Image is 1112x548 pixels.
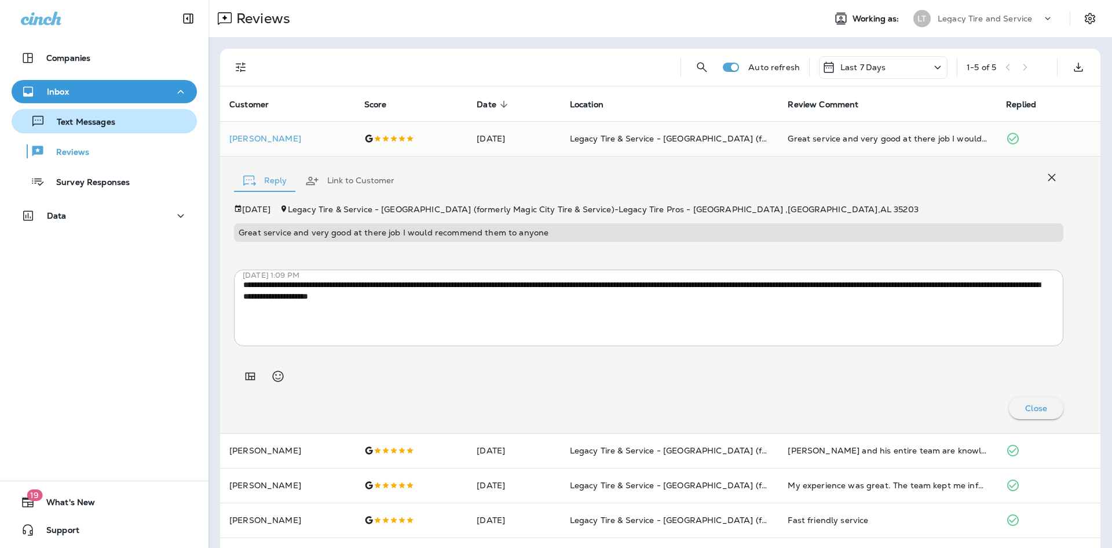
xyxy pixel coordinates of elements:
button: Inbox [12,80,197,103]
button: Export as CSV [1067,56,1090,79]
span: Review Comment [788,100,858,110]
span: Review Comment [788,99,873,110]
td: [DATE] [467,121,560,156]
button: Reviews [12,139,197,164]
p: Reviews [232,10,290,27]
span: Replied [1006,99,1051,110]
span: Score [364,100,387,110]
span: Location [570,99,619,110]
p: Inbox [47,87,69,96]
p: Close [1025,404,1047,413]
p: Great service and very good at there job I would recommend them to anyone [239,228,1059,237]
span: Legacy Tire & Service - [GEOGRAPHIC_DATA] (formerly Magic City Tire & Service) [570,445,897,456]
p: Last 7 Days [840,63,886,72]
button: Close [1009,397,1063,419]
div: Click to view Customer Drawer [229,134,346,143]
p: Data [47,211,67,220]
p: Companies [46,53,90,63]
button: Collapse Sidebar [172,7,204,30]
button: Companies [12,46,197,70]
p: [PERSON_NAME] [229,134,346,143]
span: Location [570,100,603,110]
p: Text Messages [45,117,115,128]
p: Legacy Tire and Service [938,14,1032,23]
p: [PERSON_NAME] [229,446,346,455]
p: Survey Responses [45,177,130,188]
span: Customer [229,100,269,110]
button: Link to Customer [296,160,404,202]
div: Great service and very good at there job I would recommend them to anyone [788,133,987,144]
span: Legacy Tire & Service - [GEOGRAPHIC_DATA] (formerly Magic City Tire & Service) - Legacy Tire Pros... [288,204,919,215]
span: Legacy Tire & Service - [GEOGRAPHIC_DATA] (formerly Magic City Tire & Service) [570,515,897,525]
td: [DATE] [467,503,560,538]
div: My experience was great. The team kept me informed on what was going on with my vehicle. In addit... [788,480,987,491]
div: 1 - 5 of 5 [967,63,996,72]
div: Brian and his entire team are knowledgeable, friendly and gives fast and fair service [788,445,987,456]
span: Replied [1006,100,1036,110]
span: Legacy Tire & Service - [GEOGRAPHIC_DATA] (formerly Magic City Tire & Service) [570,480,897,491]
button: Data [12,204,197,227]
span: Working as: [853,14,902,24]
span: Date [477,100,496,110]
button: Select an emoji [266,365,290,388]
div: LT [913,10,931,27]
span: What's New [35,498,95,511]
button: Support [12,518,197,542]
button: Add in a premade template [239,365,262,388]
button: Search Reviews [690,56,714,79]
button: 19What's New [12,491,197,514]
p: [DATE] [242,205,270,214]
button: Filters [229,56,253,79]
p: [PERSON_NAME] [229,481,346,490]
span: Score [364,99,402,110]
span: Date [477,99,511,110]
button: Reply [234,160,296,202]
p: Reviews [45,147,89,158]
div: Fast friendly service [788,514,987,526]
p: [PERSON_NAME] [229,516,346,525]
button: Text Messages [12,109,197,133]
p: Auto refresh [748,63,800,72]
span: 19 [27,489,42,501]
td: [DATE] [467,433,560,468]
span: Support [35,525,79,539]
span: Customer [229,99,284,110]
span: Legacy Tire & Service - [GEOGRAPHIC_DATA] (formerly Magic City Tire & Service) [570,133,897,144]
p: [DATE] 1:09 PM [243,271,1072,280]
td: [DATE] [467,468,560,503]
button: Survey Responses [12,169,197,194]
button: Settings [1080,8,1100,29]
